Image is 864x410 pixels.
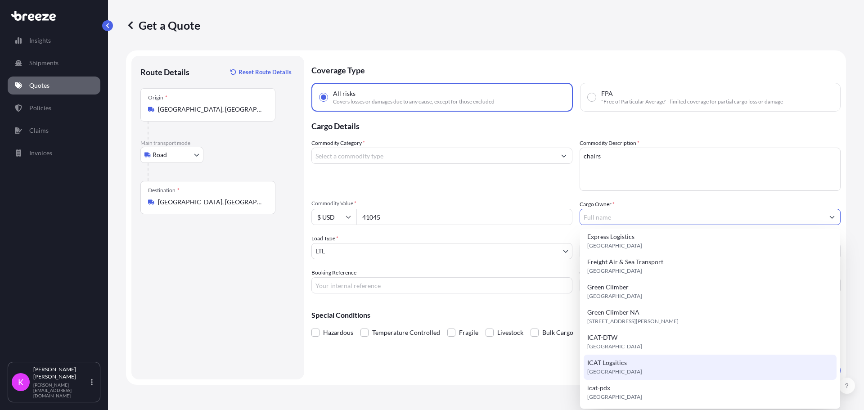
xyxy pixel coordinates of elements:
[580,139,639,148] label: Commodity Description
[580,268,612,277] label: Carrier Name
[587,292,642,301] span: [GEOGRAPHIC_DATA]
[459,326,478,339] span: Fragile
[311,200,572,207] span: Commodity Value
[587,257,663,266] span: Freight Air & Sea Transport
[126,18,200,32] p: Get a Quote
[497,326,523,339] span: Livestock
[587,358,627,367] span: ICAT Logsitics
[148,187,180,194] div: Destination
[29,59,58,68] p: Shipments
[158,198,264,207] input: Destination
[580,234,841,241] span: Freight Cost
[140,147,203,163] button: Select transport
[587,383,610,392] span: icat-pdx
[153,150,167,159] span: Road
[29,104,51,113] p: Policies
[372,326,440,339] span: Temperature Controlled
[311,277,572,293] input: Your internal reference
[140,67,189,77] p: Route Details
[33,366,89,380] p: [PERSON_NAME] [PERSON_NAME]
[29,126,49,135] p: Claims
[587,241,642,250] span: [GEOGRAPHIC_DATA]
[556,148,572,164] button: Show suggestions
[542,326,573,339] span: Bulk Cargo
[356,209,572,225] input: Type amount
[587,283,629,292] span: Green Climber
[311,139,365,148] label: Commodity Category
[311,56,841,83] p: Coverage Type
[148,94,167,101] div: Origin
[140,140,295,147] p: Main transport mode
[315,247,325,256] span: LTL
[587,308,639,317] span: Green Climber NA
[18,378,23,387] span: K
[587,367,642,376] span: [GEOGRAPHIC_DATA]
[580,209,824,225] input: Full name
[333,98,495,105] span: Covers losses or damages due to any cause, except for those excluded
[311,112,841,139] p: Cargo Details
[33,382,89,398] p: [PERSON_NAME][EMAIL_ADDRESS][DOMAIN_NAME]
[29,36,51,45] p: Insights
[29,149,52,158] p: Invoices
[824,209,840,225] button: Show suggestions
[311,234,338,243] span: Load Type
[158,105,264,114] input: Origin
[587,232,634,241] span: Express Logistics
[580,200,615,209] label: Cargo Owner
[311,268,356,277] label: Booking Reference
[580,277,841,293] input: Enter name
[333,89,355,98] span: All risks
[311,311,841,319] p: Special Conditions
[587,333,617,342] span: ICAT-DTW
[323,326,353,339] span: Hazardous
[29,81,49,90] p: Quotes
[601,89,613,98] span: FPA
[238,68,292,77] p: Reset Route Details
[587,392,642,401] span: [GEOGRAPHIC_DATA]
[587,317,679,326] span: [STREET_ADDRESS][PERSON_NAME]
[601,98,783,105] span: "Free of Particular Average" - limited coverage for partial cargo loss or damage
[312,148,556,164] input: Select a commodity type
[587,342,642,351] span: [GEOGRAPHIC_DATA]
[587,266,642,275] span: [GEOGRAPHIC_DATA]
